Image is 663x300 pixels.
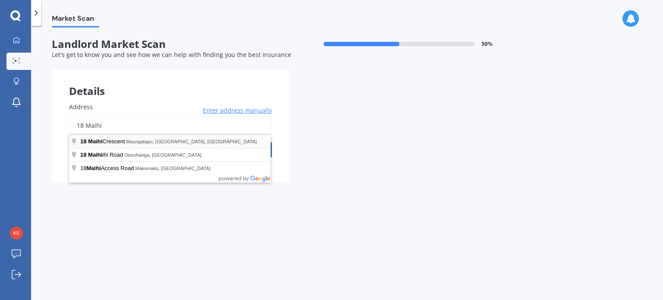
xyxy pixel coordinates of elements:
span: 18 Maihi [80,138,102,145]
span: Otorohanga, [GEOGRAPHIC_DATA] [124,152,202,158]
input: Enter address [69,117,272,135]
span: Let's get to know you and see how we can help with finding you the best insurance [52,51,291,59]
span: Crescent [80,138,126,145]
img: 5d7b8a273f05e9dfd72a532b432f14ef [10,227,23,240]
span: 18 Maihi [80,152,102,158]
span: Maungatapu, [GEOGRAPHIC_DATA], [GEOGRAPHIC_DATA] [126,139,256,144]
span: Address [69,103,93,111]
span: 50 % [482,41,493,47]
span: Landlord Market Scan [52,38,289,51]
span: Enter address manually [203,106,272,115]
span: Market Scan [52,14,99,26]
span: ihi Road [80,152,124,158]
div: Details [52,69,289,95]
span: Maihi [86,165,101,171]
span: Makomako, [GEOGRAPHIC_DATA] [135,166,210,171]
span: 18 Access Road [80,165,135,171]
